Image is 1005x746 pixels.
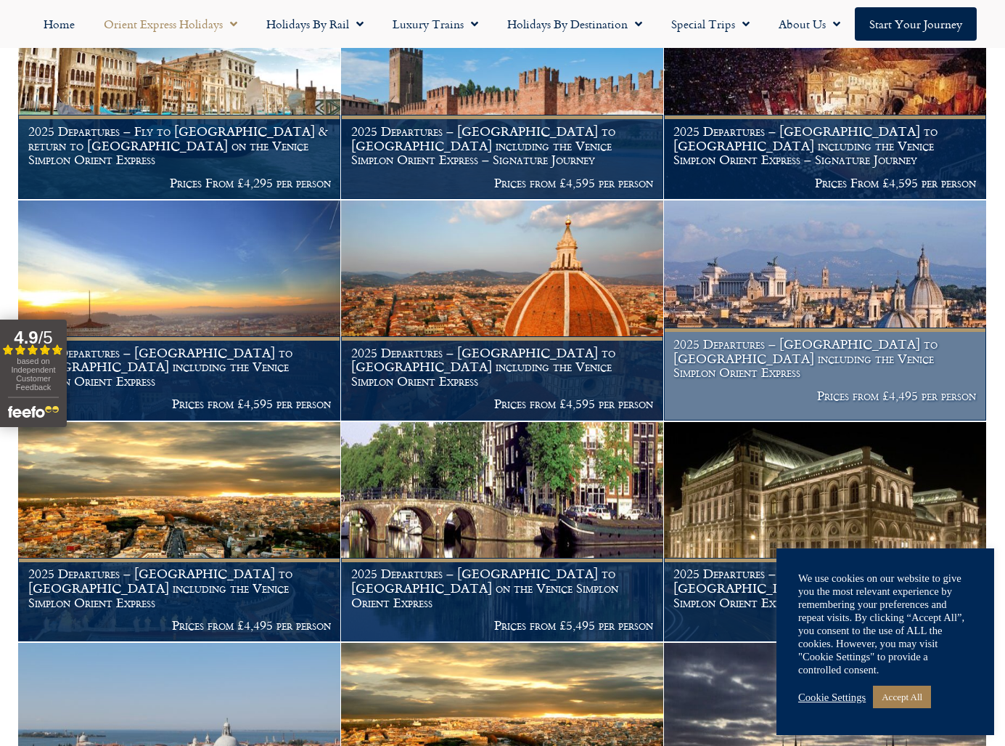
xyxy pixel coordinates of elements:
[764,7,855,41] a: About Us
[89,7,252,41] a: Orient Express Holidays
[798,572,972,676] div: We use cookies on our website to give you the most relevant experience by remembering your prefer...
[798,691,866,704] a: Cookie Settings
[673,618,976,633] p: Prices from £4,595 per person
[673,176,976,190] p: Prices From £4,595 per person
[493,7,657,41] a: Holidays by Destination
[252,7,378,41] a: Holidays by Rail
[351,397,654,411] p: Prices from £4,595 per person
[28,346,331,389] h1: 2025 Departures – [GEOGRAPHIC_DATA] to [GEOGRAPHIC_DATA] including the Venice Simplon Orient Express
[28,176,331,190] p: Prices From £4,295 per person
[873,686,931,708] a: Accept All
[855,7,977,41] a: Start your Journey
[351,176,654,190] p: Prices from £4,595 per person
[673,389,976,403] p: Prices from £4,495 per person
[351,618,654,633] p: Prices from £5,495 per person
[664,422,987,643] a: 2025 Departures – [GEOGRAPHIC_DATA] to [GEOGRAPHIC_DATA] including the Venice Simplon Orient Expr...
[18,422,341,643] a: 2025 Departures – [GEOGRAPHIC_DATA] to [GEOGRAPHIC_DATA] including the Venice Simplon Orient Expr...
[341,422,664,643] a: 2025 Departures – [GEOGRAPHIC_DATA] to [GEOGRAPHIC_DATA] on the Venice Simplon Orient Express Pri...
[28,618,331,633] p: Prices from £4,495 per person
[28,124,331,167] h1: 2025 Departures – Fly to [GEOGRAPHIC_DATA] & return to [GEOGRAPHIC_DATA] on the Venice Simplon Or...
[673,567,976,609] h1: 2025 Departures – [GEOGRAPHIC_DATA] to [GEOGRAPHIC_DATA] including the Venice Simplon Orient Express
[664,200,987,421] a: 2025 Departures – [GEOGRAPHIC_DATA] to [GEOGRAPHIC_DATA] including the Venice Simplon Orient Expr...
[29,7,89,41] a: Home
[351,346,654,389] h1: 2025 Departures – [GEOGRAPHIC_DATA] to [GEOGRAPHIC_DATA] including the Venice Simplon Orient Express
[673,124,976,167] h1: 2025 Departures – [GEOGRAPHIC_DATA] to [GEOGRAPHIC_DATA] including the Venice Simplon Orient Expr...
[18,200,341,421] a: 2025 Departures – [GEOGRAPHIC_DATA] to [GEOGRAPHIC_DATA] including the Venice Simplon Orient Expr...
[28,567,331,609] h1: 2025 Departures – [GEOGRAPHIC_DATA] to [GEOGRAPHIC_DATA] including the Venice Simplon Orient Express
[351,567,654,609] h1: 2025 Departures – [GEOGRAPHIC_DATA] to [GEOGRAPHIC_DATA] on the Venice Simplon Orient Express
[673,337,976,380] h1: 2025 Departures – [GEOGRAPHIC_DATA] to [GEOGRAPHIC_DATA] including the Venice Simplon Orient Express
[341,200,664,421] a: 2025 Departures – [GEOGRAPHIC_DATA] to [GEOGRAPHIC_DATA] including the Venice Simplon Orient Expr...
[378,7,493,41] a: Luxury Trains
[28,397,331,411] p: Prices from £4,595 per person
[351,124,654,167] h1: 2025 Departures – [GEOGRAPHIC_DATA] to [GEOGRAPHIC_DATA] including the Venice Simplon Orient Expr...
[7,7,998,41] nav: Menu
[657,7,764,41] a: Special Trips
